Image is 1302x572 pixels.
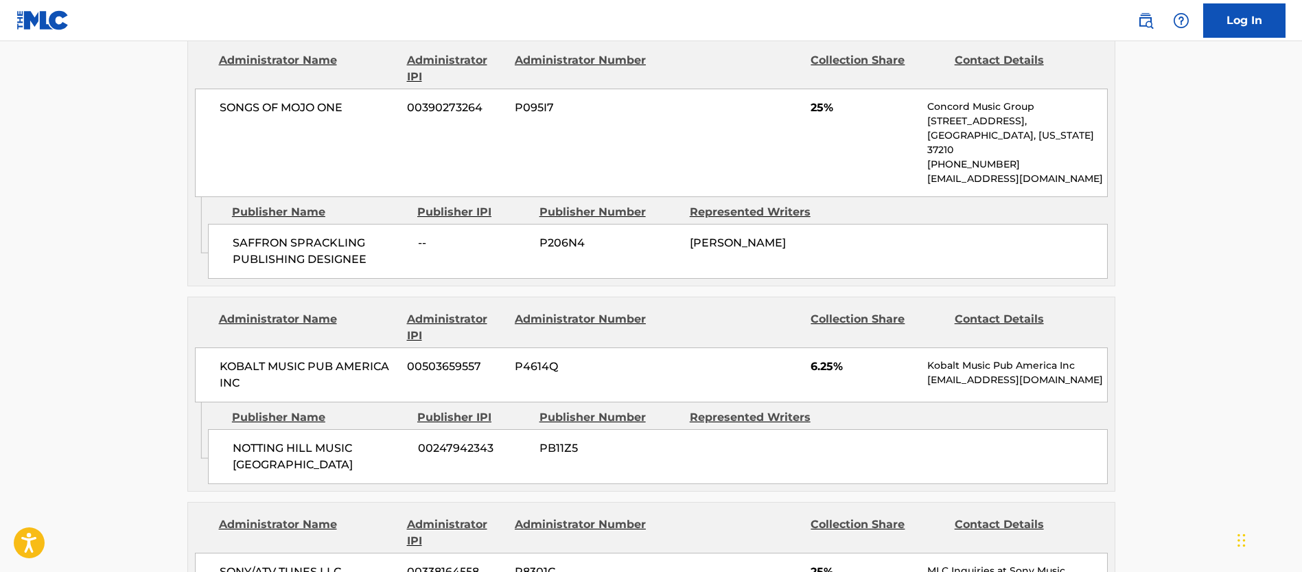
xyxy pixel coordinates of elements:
div: Help [1167,7,1195,34]
div: Administrator IPI [407,52,504,85]
span: [PERSON_NAME] [690,236,786,249]
span: P206N4 [539,235,679,251]
span: P4614Q [515,358,648,375]
span: 00503659557 [407,358,504,375]
div: Drag [1237,520,1246,561]
div: Represented Writers [690,409,830,426]
span: 00390273264 [407,100,504,116]
span: KOBALT MUSIC PUB AMERICA INC [220,358,397,391]
span: NOTTING HILL MUSIC [GEOGRAPHIC_DATA] [233,440,408,473]
div: Administrator Name [219,311,397,344]
div: Administrator Number [515,311,648,344]
div: Administrator IPI [407,311,504,344]
span: 25% [811,100,917,116]
p: [PHONE_NUMBER] [927,157,1106,172]
div: Administrator Name [219,516,397,549]
img: MLC Logo [16,10,69,30]
div: Collection Share [811,516,944,549]
div: Publisher IPI [417,409,529,426]
span: 6.25% [811,358,917,375]
img: search [1137,12,1154,29]
div: Publisher Number [539,204,679,220]
div: Contact Details [955,311,1088,344]
span: P095I7 [515,100,648,116]
p: [GEOGRAPHIC_DATA], [US_STATE] 37210 [927,128,1106,157]
a: Public Search [1132,7,1159,34]
p: [EMAIL_ADDRESS][DOMAIN_NAME] [927,373,1106,387]
div: Publisher IPI [417,204,529,220]
p: [STREET_ADDRESS], [927,114,1106,128]
img: help [1173,12,1189,29]
div: Represented Writers [690,204,830,220]
span: SONGS OF MOJO ONE [220,100,397,116]
div: Collection Share [811,311,944,344]
div: Administrator Name [219,52,397,85]
div: Administrator Number [515,52,648,85]
span: -- [418,235,529,251]
p: Concord Music Group [927,100,1106,114]
div: Collection Share [811,52,944,85]
span: PB11Z5 [539,440,679,457]
iframe: Chat Widget [1233,506,1302,572]
p: Kobalt Music Pub America Inc [927,358,1106,373]
div: Publisher Number [539,409,679,426]
div: Administrator IPI [407,516,504,549]
div: Contact Details [955,52,1088,85]
span: SAFFRON SPRACKLING PUBLISHING DESIGNEE [233,235,408,268]
p: [EMAIL_ADDRESS][DOMAIN_NAME] [927,172,1106,186]
div: Publisher Name [232,204,407,220]
a: Log In [1203,3,1286,38]
div: Publisher Name [232,409,407,426]
span: 00247942343 [418,440,529,457]
div: Contact Details [955,516,1088,549]
div: Administrator Number [515,516,648,549]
